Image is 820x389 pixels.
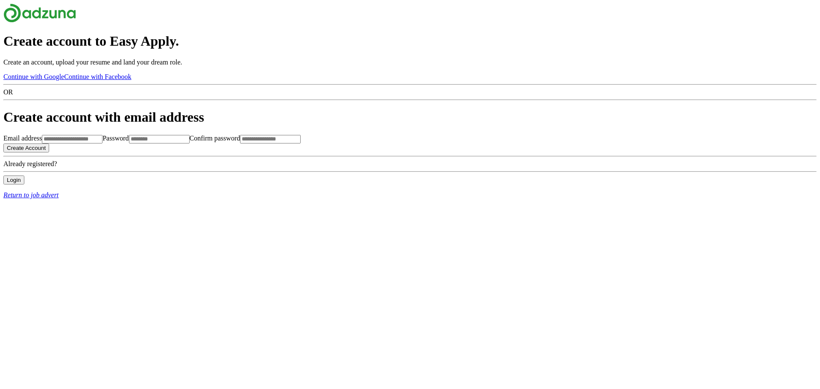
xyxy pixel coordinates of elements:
[3,143,49,152] button: Create Account
[3,33,817,49] h1: Create account to Easy Apply.
[3,175,24,184] button: Login
[3,135,42,142] label: Email address
[3,58,817,66] p: Create an account, upload your resume and land your dream role.
[3,73,64,80] a: Continue with Google
[190,135,240,142] label: Confirm password
[3,191,817,199] a: Return to job advert
[3,160,57,167] span: Already registered?
[3,3,76,23] img: Adzuna logo
[3,109,817,125] h1: Create account with email address
[3,176,24,183] a: Login
[102,135,129,142] label: Password
[64,73,131,80] a: Continue with Facebook
[3,88,13,96] span: OR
